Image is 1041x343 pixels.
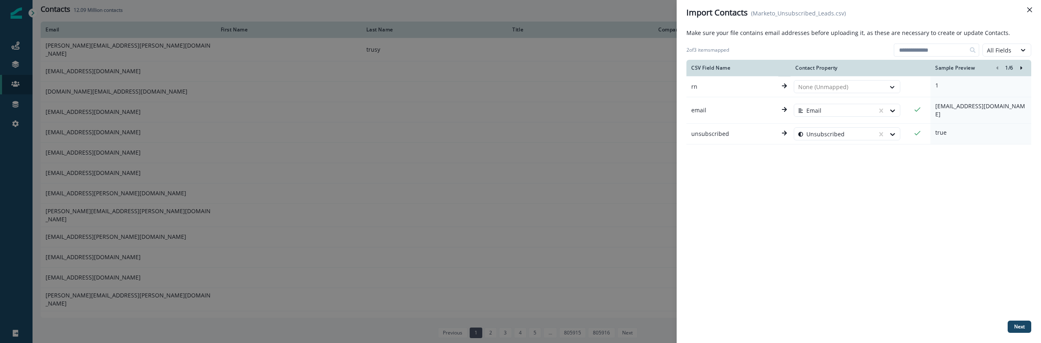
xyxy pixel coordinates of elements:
p: 1 / 6 [1005,65,1013,71]
button: Next [1008,321,1031,333]
button: left-icon [992,63,1002,73]
p: true [935,129,1026,137]
div: All Fields [987,46,1012,55]
p: unsubscribed [686,127,778,141]
p: 2 of 3 items mapped [686,46,729,54]
p: [EMAIL_ADDRESS][DOMAIN_NAME] [935,102,1026,118]
p: Import Contacts [686,7,748,19]
p: Contact Property [795,65,838,71]
button: Right-forward-icon [1017,63,1026,73]
p: 1 [935,81,1026,90]
p: rn [686,79,778,94]
button: Close [1023,3,1036,16]
p: Make sure your file contains email addresses before uploading it, as these are necessary to creat... [686,28,1010,37]
div: CSV Field Name [691,65,773,71]
p: Sample Preview [935,65,975,71]
p: Next [1014,324,1025,330]
p: (Marketo_Unsubscribed_Leads.csv) [751,9,846,17]
p: email [686,103,778,118]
